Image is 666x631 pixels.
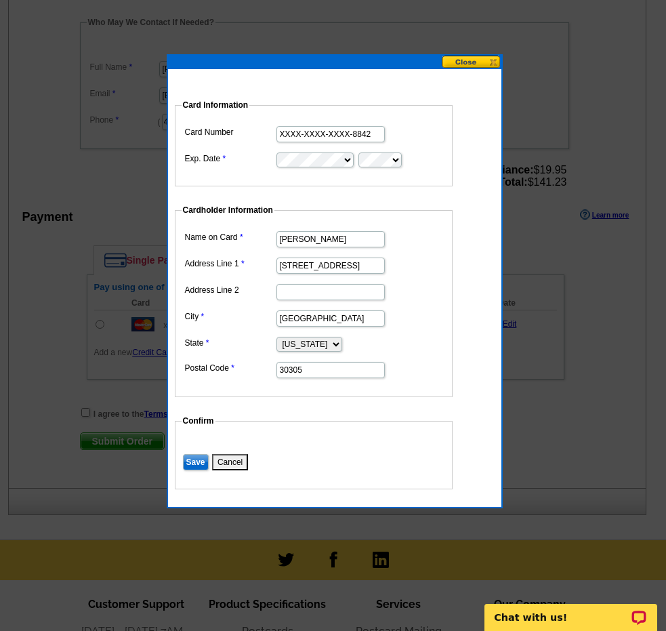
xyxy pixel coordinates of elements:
[185,258,275,270] label: Address Line 1
[185,231,275,243] label: Name on Card
[212,454,248,470] button: Cancel
[182,204,274,216] legend: Cardholder Information
[183,454,209,470] input: Save
[185,284,275,296] label: Address Line 2
[185,126,275,138] label: Card Number
[185,310,275,323] label: City
[182,99,250,111] legend: Card Information
[476,588,666,631] iframe: LiveChat chat widget
[185,337,275,349] label: State
[182,415,215,427] legend: Confirm
[185,152,275,165] label: Exp. Date
[185,362,275,374] label: Postal Code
